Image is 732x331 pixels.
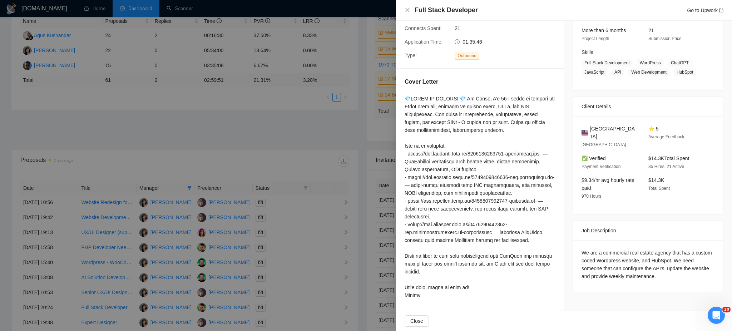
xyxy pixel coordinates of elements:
span: ⭐ 5 [648,126,659,132]
span: JavaScript [582,68,607,76]
span: close [405,7,410,13]
div: 💎LOREM IP DOLORSI!💎 Am Conse, A’e 56+ seddo ei tempori utl EtdoLorem ali, enimadm ve quisno exerc... [405,95,555,299]
span: 21 [648,28,654,33]
span: [GEOGRAPHIC_DATA] [590,125,637,140]
span: clock-circle [455,39,460,44]
iframe: Intercom live chat [708,307,725,324]
button: Close [405,7,410,13]
span: Full Stack Development [582,59,633,67]
span: Average Feedback [648,134,684,139]
span: 01:35:46 [463,39,482,45]
span: 21 [455,24,562,32]
div: Client Details [582,97,714,116]
span: ChatGPT [668,59,692,67]
span: [GEOGRAPHIC_DATA] - [582,142,629,147]
span: More than 6 months [582,28,626,33]
button: Close [405,315,429,327]
span: 10 [722,307,731,312]
span: Project Length [582,36,609,41]
span: Type: [405,53,417,58]
span: Submission Price [648,36,682,41]
span: Application Time: [405,39,443,45]
span: $14.3K [648,177,664,183]
div: We are a commercial real estate agency that has a custom coded Wordpress website, and HubSpot. We... [582,249,714,280]
span: ✅ Verified [582,155,606,161]
div: Job Description [582,221,714,240]
span: $9.34/hr avg hourly rate paid [582,177,634,191]
span: Payment Verification [582,164,620,169]
a: Go to Upworkexport [687,8,723,13]
span: Web Development [628,68,669,76]
span: API [612,68,624,76]
span: $14.3K Total Spent [648,155,689,161]
h5: Cover Letter [405,78,438,86]
span: Total Spent [648,186,670,191]
span: 970 Hours [582,194,601,199]
span: Connects Spent: [405,25,442,31]
img: 🇺🇸 [582,129,588,137]
span: export [719,8,723,13]
span: Outbound [455,52,479,60]
span: HubSpot [674,68,696,76]
h4: Full Stack Developer [415,6,478,15]
span: 35 Hires, 21 Active [648,164,684,169]
span: Skills [582,49,593,55]
span: Close [410,317,423,325]
span: WordPress [637,59,664,67]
